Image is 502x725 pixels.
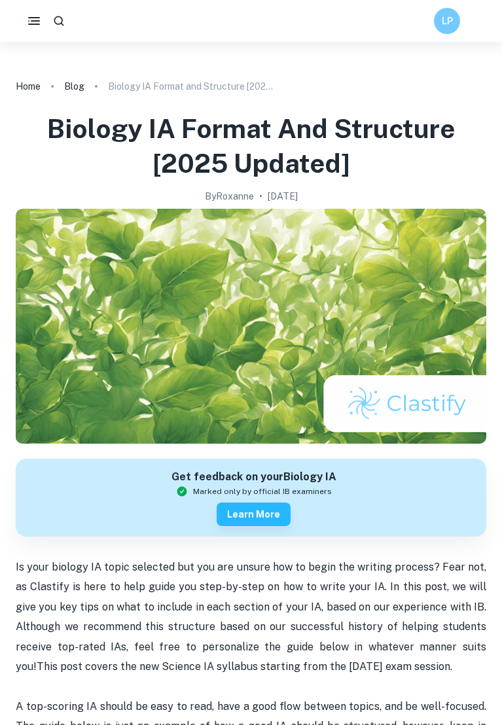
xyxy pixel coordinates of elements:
h6: Get feedback on your Biology IA [171,469,336,486]
button: LP [434,8,460,34]
a: Home [16,77,41,96]
button: Learn more [217,503,291,526]
h6: LP [440,14,455,28]
h2: By Roxanne [205,189,254,203]
a: Blog [64,77,84,96]
h2: [DATE] [268,189,298,203]
p: Is your biology IA topic selected but you are unsure how to begin the writing process? Fear not, ... [16,557,486,677]
a: Get feedback on yourBiology IAMarked only by official IB examinersLearn more [16,459,486,537]
span: Marked only by official IB examiners [193,486,332,497]
img: Biology IA Format and Structure [2025 updated] cover image [16,209,486,444]
p: • [259,189,262,203]
h1: Biology IA Format and Structure [2025 updated] [16,111,486,181]
span: This post covers the new Science IA syllabus starting from the [DATE] exam session. [37,660,452,673]
p: Biology IA Format and Structure [2025 updated] [108,79,278,94]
